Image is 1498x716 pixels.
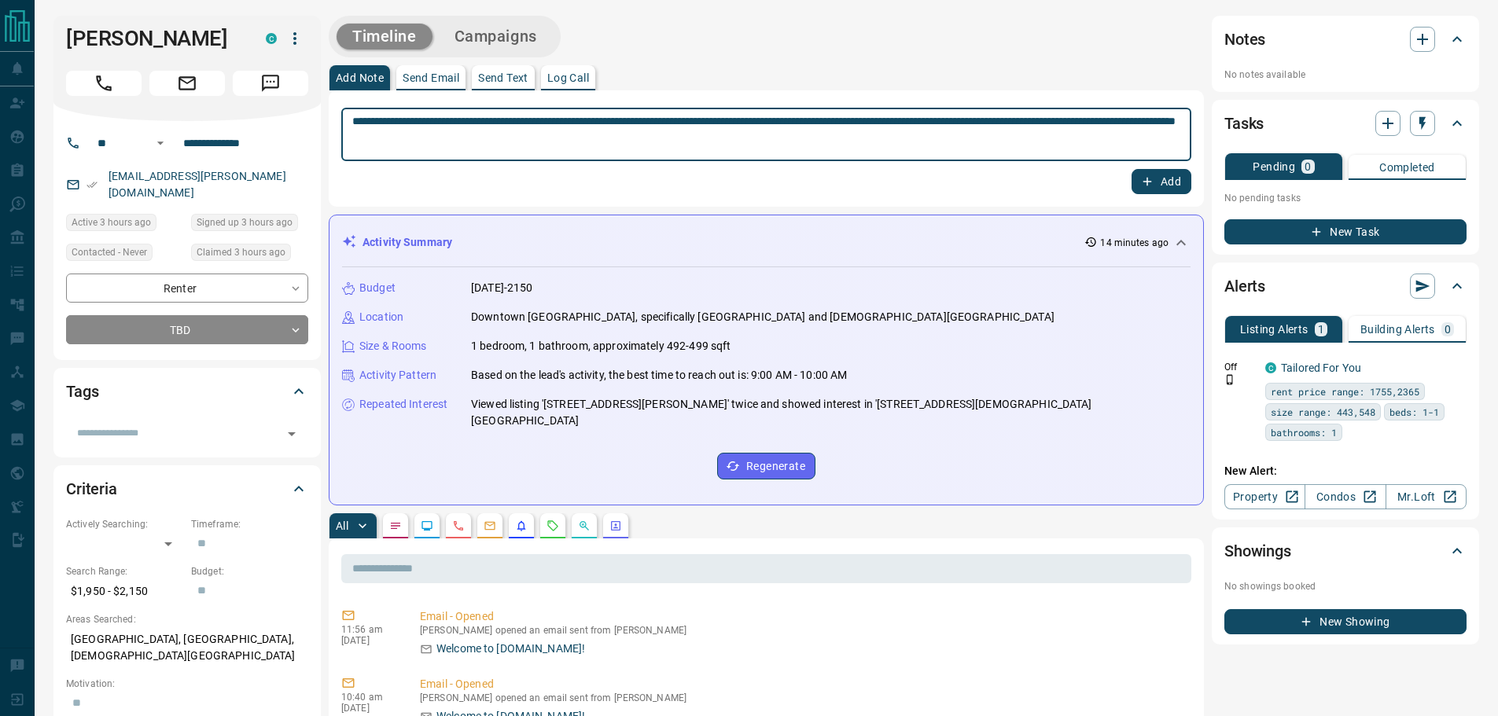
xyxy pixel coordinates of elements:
[1224,186,1467,210] p: No pending tasks
[337,24,432,50] button: Timeline
[439,24,553,50] button: Campaigns
[66,71,142,96] span: Call
[66,379,98,404] h2: Tags
[1224,219,1467,244] button: New Task
[66,274,308,303] div: Renter
[66,612,308,626] p: Areas Searched:
[1224,538,1291,564] h2: Showings
[359,367,436,384] p: Activity Pattern
[1224,463,1467,479] p: New Alert:
[359,309,403,325] p: Location
[1224,20,1467,58] div: Notes
[515,520,528,532] svg: Listing Alerts
[1281,362,1361,374] a: Tailored For You
[403,72,459,83] p: Send Email
[191,244,308,266] div: Wed Aug 13 2025
[452,520,465,532] svg: Calls
[341,692,396,703] p: 10:40 am
[420,692,1185,703] p: [PERSON_NAME] opened an email sent from [PERSON_NAME]
[363,234,452,251] p: Activity Summary
[66,578,183,604] p: $1,950 - $2,150
[421,520,433,532] svg: Lead Browsing Activity
[1305,484,1386,509] a: Condos
[1224,532,1467,570] div: Showings
[1305,161,1311,172] p: 0
[1224,267,1467,305] div: Alerts
[1379,162,1435,173] p: Completed
[66,315,308,344] div: TBD
[266,33,277,44] div: condos.ca
[66,517,183,531] p: Actively Searching:
[1224,111,1264,136] h2: Tasks
[420,676,1185,692] p: Email - Opened
[341,635,396,646] p: [DATE]
[66,26,242,51] h1: [PERSON_NAME]
[1240,324,1308,335] p: Listing Alerts
[233,71,308,96] span: Message
[1224,579,1467,593] p: No showings booked
[471,280,532,296] p: [DATE]-2150
[1224,484,1305,509] a: Property
[609,520,622,532] svg: Agent Actions
[1360,324,1435,335] p: Building Alerts
[109,170,286,199] a: [EMAIL_ADDRESS][PERSON_NAME][DOMAIN_NAME]
[389,520,402,532] svg: Notes
[342,228,1191,257] div: Activity Summary14 minutes ago
[66,626,308,669] p: [GEOGRAPHIC_DATA], [GEOGRAPHIC_DATA], [DEMOGRAPHIC_DATA][GEOGRAPHIC_DATA]
[547,72,589,83] p: Log Call
[478,72,528,83] p: Send Text
[66,214,183,236] div: Wed Aug 13 2025
[66,470,308,508] div: Criteria
[341,703,396,714] p: [DATE]
[1224,360,1256,374] p: Off
[191,517,308,531] p: Timeframe:
[281,423,303,445] button: Open
[1132,169,1191,194] button: Add
[72,215,151,230] span: Active 3 hours ago
[1224,609,1467,634] button: New Showing
[66,564,183,578] p: Search Range:
[149,71,225,96] span: Email
[547,520,559,532] svg: Requests
[1318,324,1324,335] p: 1
[191,564,308,578] p: Budget:
[1224,68,1467,82] p: No notes available
[359,280,396,296] p: Budget
[578,520,591,532] svg: Opportunities
[471,309,1054,325] p: Downtown [GEOGRAPHIC_DATA], specifically [GEOGRAPHIC_DATA] and [DEMOGRAPHIC_DATA][GEOGRAPHIC_DATA]
[1386,484,1467,509] a: Mr.Loft
[1100,236,1169,250] p: 14 minutes ago
[484,520,496,532] svg: Emails
[1271,384,1419,399] span: rent price range: 1755,2365
[1224,105,1467,142] div: Tasks
[191,214,308,236] div: Wed Aug 13 2025
[151,134,170,152] button: Open
[359,338,427,354] p: Size & Rooms
[1224,374,1235,385] svg: Push Notification Only
[471,367,847,384] p: Based on the lead's activity, the best time to reach out is: 9:00 AM - 10:00 AM
[1224,27,1265,52] h2: Notes
[1253,161,1295,172] p: Pending
[336,72,384,83] p: Add Note
[66,677,308,691] p: Motivation:
[1389,404,1439,420] span: beds: 1-1
[420,608,1185,625] p: Email - Opened
[86,179,98,190] svg: Email Verified
[471,338,731,354] p: 1 bedroom, 1 bathroom, approximately 492-499 sqft
[1265,362,1276,373] div: condos.ca
[341,624,396,635] p: 11:56 am
[436,641,585,657] p: Welcome to [DOMAIN_NAME]!
[1271,404,1375,420] span: size range: 443,548
[336,520,348,531] p: All
[66,373,308,410] div: Tags
[717,453,815,479] button: Regenerate
[66,476,117,501] h2: Criteria
[197,244,285,260] span: Claimed 3 hours ago
[1445,324,1451,335] p: 0
[197,215,293,230] span: Signed up 3 hours ago
[420,625,1185,636] p: [PERSON_NAME] opened an email sent from [PERSON_NAME]
[471,396,1191,429] p: Viewed listing '[STREET_ADDRESS][PERSON_NAME]' twice and showed interest in '[STREET_ADDRESS][DEM...
[1271,424,1337,440] span: bathrooms: 1
[1224,274,1265,299] h2: Alerts
[359,396,447,413] p: Repeated Interest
